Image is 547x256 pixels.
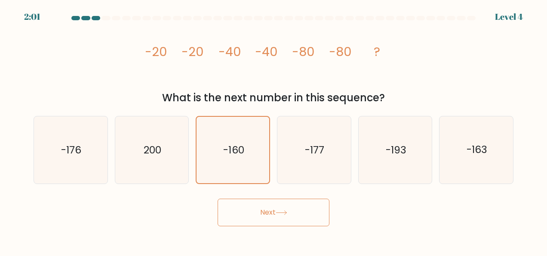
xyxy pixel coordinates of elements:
tspan: -80 [292,43,314,60]
tspan: -20 [145,43,167,60]
div: 2:01 [24,10,40,23]
tspan: -40 [255,43,277,60]
tspan: ? [374,43,380,60]
text: -176 [61,143,81,157]
text: -160 [223,143,244,157]
text: -177 [305,143,324,157]
tspan: -20 [181,43,203,60]
tspan: -40 [218,43,241,60]
button: Next [218,199,329,226]
text: 200 [144,143,161,157]
div: Level 4 [495,10,523,23]
tspan: -80 [329,43,351,60]
text: -193 [386,143,406,157]
text: -163 [467,143,487,157]
div: What is the next number in this sequence? [39,90,508,106]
